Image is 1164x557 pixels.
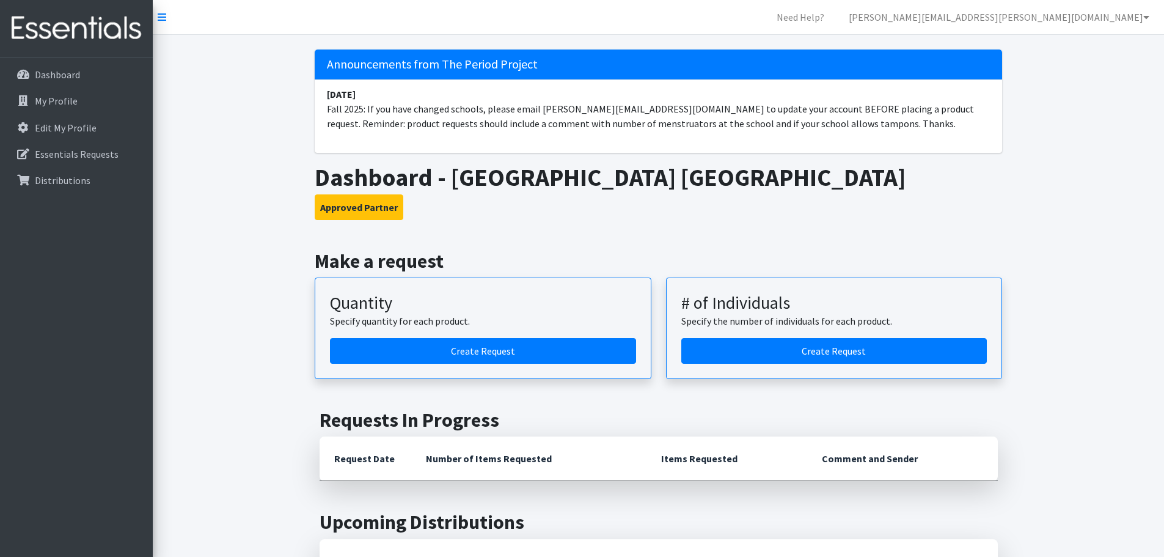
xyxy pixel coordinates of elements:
a: My Profile [5,89,148,113]
a: Essentials Requests [5,142,148,166]
h2: Requests In Progress [320,408,998,432]
h3: # of Individuals [681,293,987,314]
a: Create a request by number of individuals [681,338,987,364]
a: Distributions [5,168,148,193]
img: HumanEssentials [5,8,148,49]
a: [PERSON_NAME][EMAIL_ADDRESS][PERSON_NAME][DOMAIN_NAME] [839,5,1159,29]
h3: Quantity [330,293,636,314]
strong: [DATE] [327,88,356,100]
a: Edit My Profile [5,116,148,140]
th: Number of Items Requested [411,437,647,481]
th: Request Date [320,437,411,481]
p: Essentials Requests [35,148,119,160]
h5: Announcements from The Period Project [315,50,1002,79]
p: Dashboard [35,68,80,81]
p: Edit My Profile [35,122,97,134]
p: My Profile [35,95,78,107]
p: Specify the number of individuals for each product. [681,314,987,328]
a: Need Help? [767,5,834,29]
p: Specify quantity for each product. [330,314,636,328]
h2: Make a request [315,249,1002,273]
h2: Upcoming Distributions [320,511,998,534]
th: Comment and Sender [807,437,997,481]
p: Distributions [35,174,90,186]
a: Dashboard [5,62,148,87]
button: Approved Partner [315,194,403,220]
th: Items Requested [646,437,807,481]
a: Create a request by quantity [330,338,636,364]
li: Fall 2025: If you have changed schools, please email [PERSON_NAME][EMAIL_ADDRESS][DOMAIN_NAME] to... [315,79,1002,138]
h1: Dashboard - [GEOGRAPHIC_DATA] [GEOGRAPHIC_DATA] [315,163,1002,192]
